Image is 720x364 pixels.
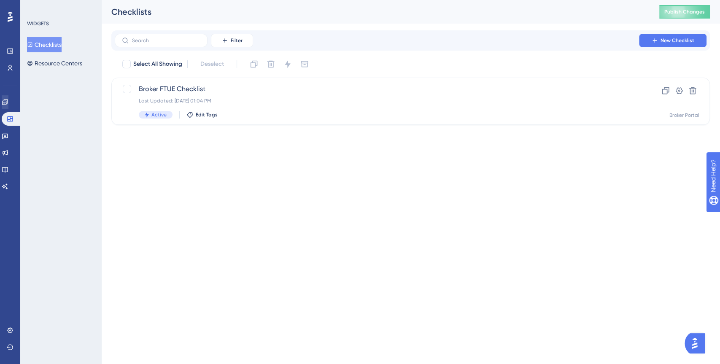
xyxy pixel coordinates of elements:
div: WIDGETS [27,20,49,27]
button: New Checklist [639,34,707,47]
span: Filter [231,37,243,44]
span: Select All Showing [133,59,182,69]
button: Publish Changes [659,5,710,19]
span: Deselect [200,59,224,69]
button: Resource Centers [27,56,82,71]
span: Broker FTUE Checklist [139,84,615,94]
span: New Checklist [661,37,694,44]
button: Checklists [27,37,62,52]
iframe: UserGuiding AI Assistant Launcher [685,331,710,356]
button: Filter [211,34,253,47]
div: Last Updated: [DATE] 01:04 PM [139,97,615,104]
span: Publish Changes [664,8,705,15]
span: Active [151,111,167,118]
span: Need Help? [20,2,53,12]
div: Broker Portal [669,112,699,119]
span: Edit Tags [196,111,218,118]
button: Deselect [193,57,232,72]
input: Search [132,38,200,43]
div: Checklists [111,6,638,18]
button: Edit Tags [186,111,218,118]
